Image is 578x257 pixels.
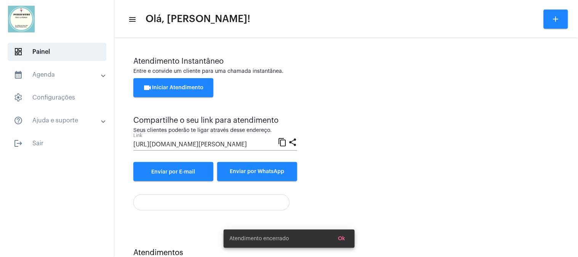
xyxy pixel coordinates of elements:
span: Atendimento encerrado [230,235,289,243]
div: Entre e convide um cliente para uma chamada instantânea. [133,69,559,74]
button: Enviar por WhatsApp [217,162,297,181]
div: Compartilhe o seu link para atendimento [133,116,297,125]
span: Enviar por WhatsApp [230,169,285,174]
img: 5d8d47a4-7bd9-c6b3-230d-111f976e2b05.jpeg [6,4,37,34]
mat-panel-title: Ajuda e suporte [14,116,102,125]
mat-icon: sidenav icon [14,116,23,125]
mat-expansion-panel-header: sidenav iconAjuda e suporte [5,111,114,130]
mat-icon: content_copy [278,137,287,146]
span: Ok [338,236,346,241]
span: Configurações [8,88,106,107]
div: Atendimentos [133,249,559,257]
a: Enviar por E-mail [133,162,213,181]
span: Sair [8,134,106,153]
button: Ok [332,232,352,246]
div: Atendimento Instantâneo [133,57,559,66]
span: Olá, [PERSON_NAME]! [146,13,250,25]
mat-panel-title: Agenda [14,70,102,79]
span: sidenav icon [14,47,23,56]
span: Painel [8,43,106,61]
mat-expansion-panel-header: sidenav iconAgenda [5,66,114,84]
button: Iniciar Atendimento [133,78,213,97]
mat-icon: videocam [143,83,152,92]
div: Seus clientes poderão te ligar através desse endereço. [133,128,297,133]
mat-icon: share [288,137,297,146]
mat-icon: sidenav icon [128,15,136,24]
span: sidenav icon [14,93,23,102]
mat-icon: sidenav icon [14,139,23,148]
mat-icon: sidenav icon [14,70,23,79]
span: Iniciar Atendimento [143,85,204,90]
mat-icon: add [551,14,560,24]
span: Enviar por E-mail [152,169,195,175]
